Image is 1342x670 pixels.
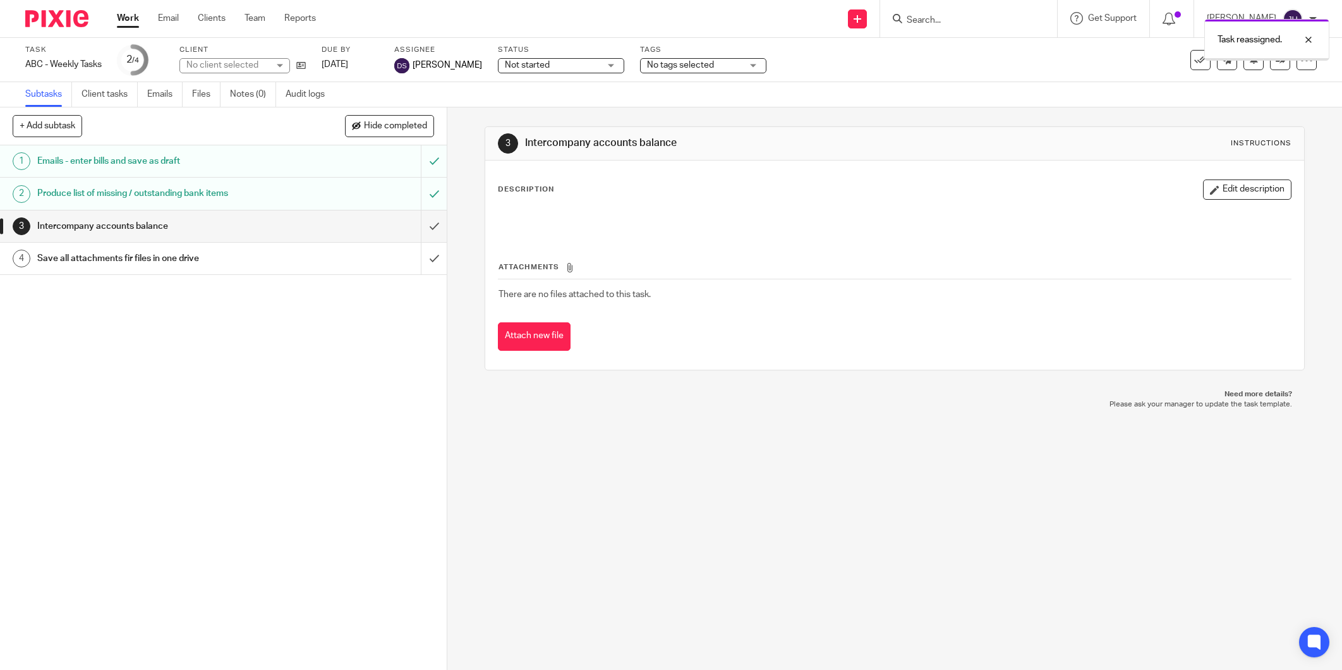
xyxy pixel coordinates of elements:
a: Team [245,12,265,25]
label: Tags [640,45,766,55]
label: Client [179,45,306,55]
span: [PERSON_NAME] [413,59,482,71]
div: 2 [126,52,139,67]
span: [DATE] [322,60,348,69]
a: Email [158,12,179,25]
div: No client selected [186,59,269,71]
p: Description [498,185,554,195]
a: Files [192,82,221,107]
button: Edit description [1203,180,1291,200]
label: Due by [322,45,378,55]
label: Assignee [394,45,482,55]
label: Task [25,45,102,55]
label: Status [498,45,624,55]
div: ABC - Weekly Tasks [25,58,102,71]
a: Reports [284,12,316,25]
img: Pixie [25,10,88,27]
h1: Produce list of missing / outstanding bank items [37,184,285,203]
small: /4 [132,57,139,64]
a: Emails [147,82,183,107]
div: 3 [498,133,518,154]
h1: Save all attachments fir files in one drive [37,249,285,268]
span: Hide completed [364,121,427,131]
img: svg%3E [394,58,409,73]
img: svg%3E [1283,9,1303,29]
a: Audit logs [286,82,334,107]
button: Hide completed [345,115,434,137]
a: Subtasks [25,82,72,107]
button: + Add subtask [13,115,82,137]
p: Task reassigned. [1218,33,1282,46]
span: No tags selected [647,61,714,70]
span: Not started [505,61,550,70]
div: 4 [13,250,30,267]
a: Notes (0) [230,82,276,107]
h1: Intercompany accounts balance [37,217,285,236]
h1: Intercompany accounts balance [525,137,922,150]
p: Please ask your manager to update the task template. [497,399,1292,410]
button: Attach new file [498,322,571,351]
a: Client tasks [82,82,138,107]
h1: Emails - enter bills and save as draft [37,152,285,171]
span: There are no files attached to this task. [499,290,651,299]
div: 3 [13,217,30,235]
span: Attachments [499,264,559,271]
a: Clients [198,12,226,25]
a: Work [117,12,139,25]
p: Need more details? [497,389,1292,399]
div: 1 [13,152,30,170]
div: Instructions [1231,138,1291,149]
div: 2 [13,185,30,203]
